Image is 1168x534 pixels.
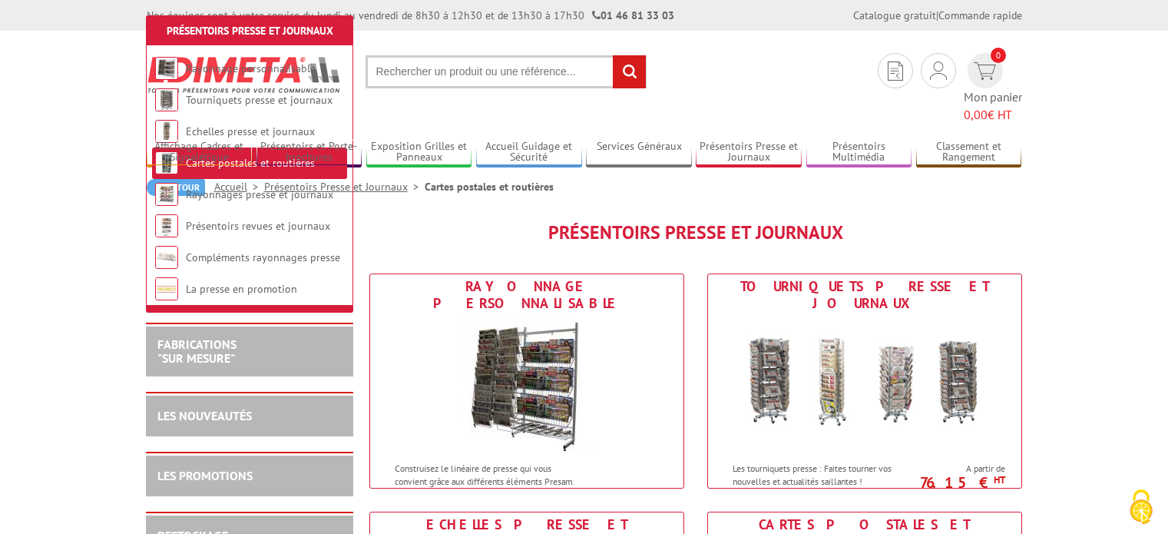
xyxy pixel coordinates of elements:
[157,337,237,366] a: FABRICATIONS"Sur Mesure"
[186,282,297,296] a: La presse en promotion
[712,278,1017,312] div: Tourniquets presse et journaux
[927,463,1005,475] span: A partir de
[147,140,253,165] a: Affichage Cadres et Signalétique
[155,57,178,80] img: Rayonnage personnalisable
[964,106,1022,124] span: € HT
[366,55,647,88] input: Rechercher un produit ou une référence...
[186,250,340,264] a: Compléments rayonnages presse
[974,62,996,80] img: devis rapide
[374,278,680,312] div: Rayonnage personnalisable
[167,24,333,38] a: Présentoirs Presse et Journaux
[964,53,1022,124] a: devis rapide 0 Mon panier 0,00€ HT
[366,140,472,165] a: Exposition Grilles et Panneaux
[991,48,1006,63] span: 0
[147,8,674,23] div: Nos équipes sont à votre service du lundi au vendredi de 8h30 à 12h30 et de 13h30 à 17h30
[186,124,315,138] a: Echelles presse et journaux
[930,61,947,80] img: devis rapide
[1122,488,1160,526] img: Cookies (fenêtre modale)
[157,468,253,483] a: LES PROMOTIONS
[155,277,178,300] img: La presse en promotion
[723,316,1007,454] img: Tourniquets presse et journaux
[696,140,802,165] a: Présentoirs Presse et Journaux
[264,180,425,194] a: Présentoirs Presse et Journaux
[186,187,333,201] a: Rayonnages presse et journaux
[369,274,684,489] a: Rayonnage personnalisable Rayonnage personnalisable Construisez le linéaire de presse qui vous co...
[155,120,178,143] img: Echelles presse et journaux
[155,88,178,111] img: Tourniquets presse et journaux
[155,183,178,206] img: Rayonnages presse et journaux
[853,8,1022,23] div: |
[458,316,596,454] img: Rayonnage personnalisable
[916,140,1022,165] a: Classement et Rangement
[964,88,1022,124] span: Mon panier
[994,473,1005,486] sup: HT
[938,8,1022,22] a: Commande rapide
[613,55,646,88] input: rechercher
[806,140,912,165] a: Présentoirs Multimédia
[186,93,333,107] a: Tourniquets presse et journaux
[707,274,1022,489] a: Tourniquets presse et journaux Tourniquets presse et journaux Les tourniquets presse : Faites tou...
[476,140,582,165] a: Accueil Guidage et Sécurité
[964,107,988,122] span: 0,00
[186,61,316,75] a: Rayonnage personnalisable
[256,140,362,165] a: Présentoirs et Porte-brochures
[395,462,585,488] p: Construisez le linéaire de presse qui vous convient grâce aux différents éléments Presam.
[425,179,554,194] li: Cartes postales et routières
[853,8,936,22] a: Catalogue gratuit
[888,61,903,81] img: devis rapide
[369,223,1022,243] h1: Présentoirs Presse et Journaux
[1114,482,1168,534] button: Cookies (fenêtre modale)
[592,8,674,22] strong: 01 46 81 33 03
[586,140,692,165] a: Services Généraux
[186,219,330,233] a: Présentoirs revues et journaux
[155,214,178,237] img: Présentoirs revues et journaux
[919,478,1005,487] p: 76.15 €
[155,246,178,269] img: Compléments rayonnages presse
[733,462,923,488] p: Les tourniquets presse : Faites tourner vos nouvelles et actualités saillantes !
[157,408,252,423] a: LES NOUVEAUTÉS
